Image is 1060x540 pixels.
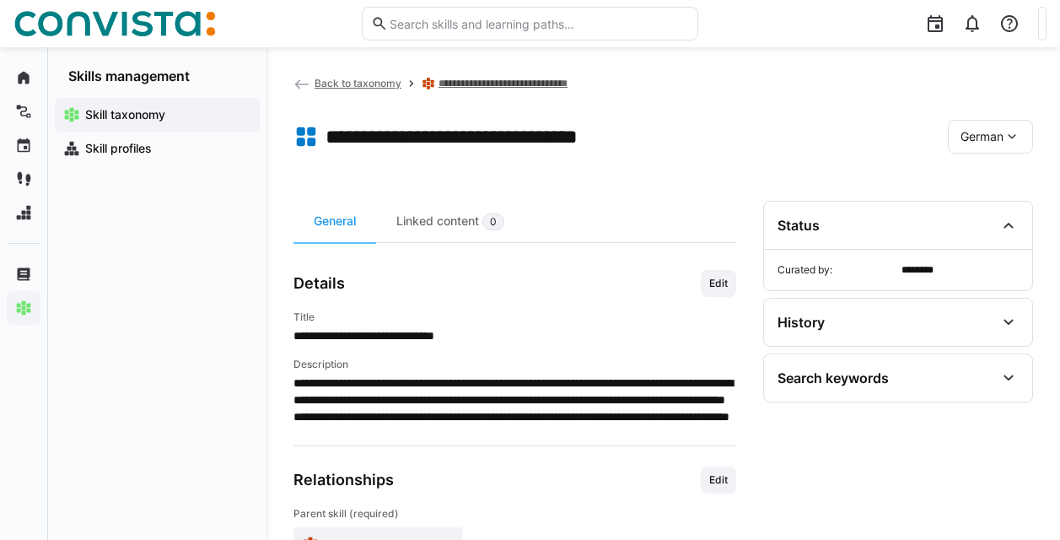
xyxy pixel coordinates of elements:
span: Edit [708,473,729,487]
div: Linked content [376,201,525,242]
h3: Relationships [293,471,394,489]
button: Edit [701,467,736,494]
span: Edit [708,277,729,290]
span: Back to taxonomy [315,77,401,89]
div: General [293,201,376,242]
span: German [960,128,1004,145]
h4: Parent skill (required) [293,507,736,521]
input: Search skills and learning paths… [388,16,689,31]
h3: Details [293,274,345,293]
a: Back to taxonomy [293,77,401,89]
button: Edit [701,270,736,297]
div: Status [778,217,820,234]
div: History [778,314,825,331]
h4: Description [293,358,736,371]
h4: Title [293,310,736,324]
span: Curated by: [778,263,895,277]
span: 0 [490,215,497,229]
div: Search keywords [778,370,889,386]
